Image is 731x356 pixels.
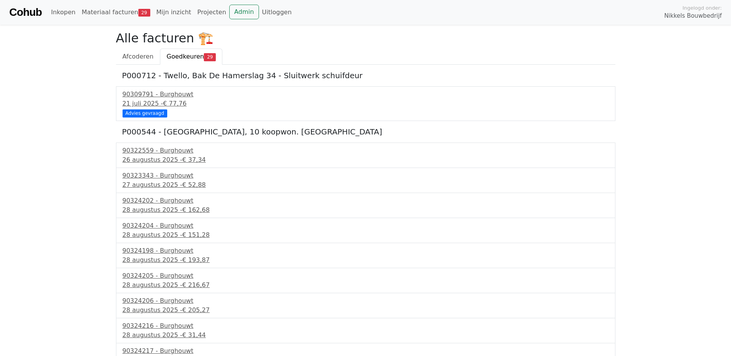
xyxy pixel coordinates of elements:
[153,5,195,20] a: Mijn inzicht
[160,49,222,65] a: Goedkeuren29
[182,331,206,339] span: € 31,44
[123,296,609,306] div: 90324206 - Burghouwt
[123,99,609,108] div: 21 juli 2025 -
[123,196,609,215] a: 90324202 - Burghouwt28 augustus 2025 -€ 162,68
[123,205,609,215] div: 28 augustus 2025 -
[123,221,609,240] a: 90324204 - Burghouwt28 augustus 2025 -€ 151,28
[123,196,609,205] div: 90324202 - Burghouwt
[123,271,609,290] a: 90324205 - Burghouwt28 augustus 2025 -€ 216,67
[229,5,259,19] a: Admin
[123,53,154,60] span: Afcoderen
[182,206,210,213] span: € 162,68
[123,146,609,165] a: 90322559 - Burghouwt26 augustus 2025 -€ 37,34
[182,281,210,289] span: € 216,67
[682,4,722,12] span: Ingelogd onder:
[123,109,167,117] div: Advies gevraagd
[122,71,609,80] h5: P000712 - Twello, Bak De Hamerslag 34 - Sluitwerk schuifdeur
[194,5,229,20] a: Projecten
[123,331,609,340] div: 28 augustus 2025 -
[122,127,609,136] h5: P000544 - [GEOGRAPHIC_DATA], 10 koopwon. [GEOGRAPHIC_DATA]
[123,90,609,116] a: 90309791 - Burghouwt21 juli 2025 -€ 77,76 Advies gevraagd
[123,246,609,265] a: 90324198 - Burghouwt28 augustus 2025 -€ 193,87
[123,321,609,340] a: 90324216 - Burghouwt28 augustus 2025 -€ 31,44
[123,171,609,190] a: 90323343 - Burghouwt27 augustus 2025 -€ 52,88
[123,230,609,240] div: 28 augustus 2025 -
[123,146,609,155] div: 90322559 - Burghouwt
[182,256,210,264] span: € 193,87
[123,171,609,180] div: 90323343 - Burghouwt
[48,5,78,20] a: Inkopen
[123,306,609,315] div: 28 augustus 2025 -
[182,231,210,238] span: € 151,28
[9,3,42,22] a: Cohub
[204,53,216,61] span: 29
[182,156,206,163] span: € 37,34
[123,90,609,99] div: 90309791 - Burghouwt
[116,31,615,45] h2: Alle facturen 🏗️
[123,246,609,255] div: 90324198 - Burghouwt
[123,321,609,331] div: 90324216 - Burghouwt
[123,221,609,230] div: 90324204 - Burghouwt
[259,5,295,20] a: Uitloggen
[123,155,609,165] div: 26 augustus 2025 -
[182,181,206,188] span: € 52,88
[123,296,609,315] a: 90324206 - Burghouwt28 augustus 2025 -€ 205,27
[138,9,150,17] span: 29
[123,346,609,356] div: 90324217 - Burghouwt
[163,100,187,107] span: € 77,76
[79,5,153,20] a: Materiaal facturen29
[123,271,609,280] div: 90324205 - Burghouwt
[123,255,609,265] div: 28 augustus 2025 -
[664,12,722,20] span: Nikkels Bouwbedrijf
[166,53,204,60] span: Goedkeuren
[123,180,609,190] div: 27 augustus 2025 -
[182,306,210,314] span: € 205,27
[116,49,160,65] a: Afcoderen
[123,280,609,290] div: 28 augustus 2025 -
